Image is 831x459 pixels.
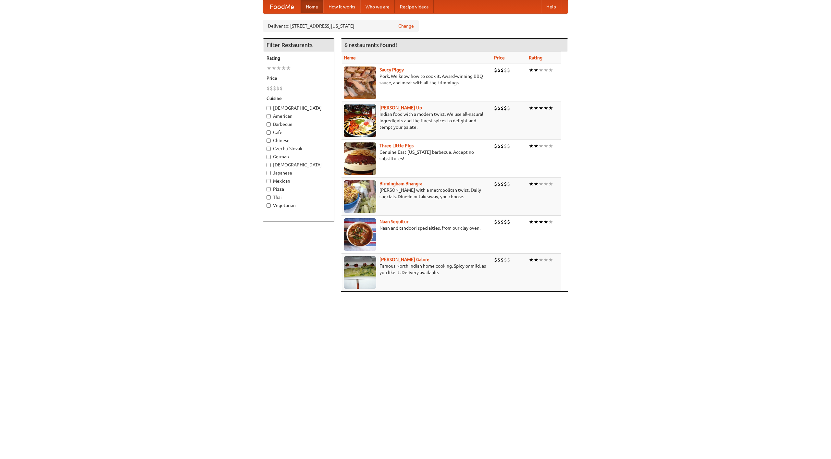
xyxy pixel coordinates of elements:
[267,121,331,127] label: Barbecue
[507,66,510,74] li: $
[501,218,504,225] li: $
[267,202,331,209] label: Vegetarian
[534,180,539,187] li: ★
[501,180,504,187] li: $
[494,142,497,150] li: $
[534,66,539,74] li: ★
[497,218,501,225] li: $
[344,225,489,231] p: Naan and tandoori specialties, from our clay oven.
[267,171,271,175] input: Japanese
[267,137,331,144] label: Chinese
[344,256,376,289] img: currygalore.jpg
[543,256,548,263] li: ★
[267,65,271,72] li: ★
[501,256,504,263] li: $
[344,263,489,276] p: Famous North Indian home cooking. Spicy or mild, as you like it. Delivery available.
[497,256,501,263] li: $
[323,0,360,13] a: How it works
[344,142,376,175] img: littlepigs.jpg
[494,104,497,112] li: $
[267,139,271,143] input: Chinese
[494,66,497,74] li: $
[263,0,301,13] a: FoodMe
[263,39,334,52] h4: Filter Restaurants
[267,195,271,199] input: Thai
[267,106,271,110] input: [DEMOGRAPHIC_DATA]
[263,20,419,32] div: Deliver to: [STREET_ADDRESS][US_STATE]
[344,218,376,251] img: naansequitur.jpg
[539,66,543,74] li: ★
[344,73,489,86] p: Pork. We know how to cook it. Award-winning BBQ sauce, and meat with all the trimmings.
[267,114,271,118] input: American
[379,257,429,262] a: [PERSON_NAME] Galore
[507,180,510,187] li: $
[267,129,331,136] label: Cafe
[267,187,271,191] input: Pizza
[276,85,279,92] li: $
[507,142,510,150] li: $
[267,55,331,61] h5: Rating
[267,130,271,135] input: Cafe
[548,256,553,263] li: ★
[267,186,331,192] label: Pizza
[267,147,271,151] input: Czech / Slovak
[497,104,501,112] li: $
[344,180,376,213] img: bhangra.jpg
[267,75,331,81] h5: Price
[548,180,553,187] li: ★
[548,142,553,150] li: ★
[379,219,408,224] a: Naan Sequitur
[497,66,501,74] li: $
[494,218,497,225] li: $
[504,66,507,74] li: $
[267,153,331,160] label: German
[504,142,507,150] li: $
[529,218,534,225] li: ★
[267,145,331,152] label: Czech / Slovak
[344,104,376,137] img: curryup.jpg
[379,105,422,110] a: [PERSON_NAME] Up
[539,256,543,263] li: ★
[379,67,404,72] a: Saucy Piggy
[539,104,543,112] li: ★
[276,65,281,72] li: ★
[501,104,504,112] li: $
[267,162,331,168] label: [DEMOGRAPHIC_DATA]
[267,85,270,92] li: $
[360,0,395,13] a: Who we are
[344,42,397,48] ng-pluralize: 6 restaurants found!
[267,105,331,111] label: [DEMOGRAPHIC_DATA]
[501,66,504,74] li: $
[344,66,376,99] img: saucy.jpg
[543,142,548,150] li: ★
[273,85,276,92] li: $
[541,0,561,13] a: Help
[494,256,497,263] li: $
[529,256,534,263] li: ★
[270,85,273,92] li: $
[529,66,534,74] li: ★
[379,143,414,148] a: Three Little Pigs
[267,95,331,102] h5: Cuisine
[534,104,539,112] li: ★
[267,163,271,167] input: [DEMOGRAPHIC_DATA]
[548,104,553,112] li: ★
[529,180,534,187] li: ★
[344,149,489,162] p: Genuine East [US_STATE] barbecue. Accept no substitutes!
[398,23,414,29] a: Change
[267,178,331,184] label: Mexican
[504,180,507,187] li: $
[543,104,548,112] li: ★
[529,55,542,60] a: Rating
[504,256,507,263] li: $
[529,104,534,112] li: ★
[344,187,489,200] p: [PERSON_NAME] with a metropolitan twist. Daily specials. Dine-in or takeaway, you choose.
[279,85,283,92] li: $
[267,113,331,119] label: American
[539,142,543,150] li: ★
[507,256,510,263] li: $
